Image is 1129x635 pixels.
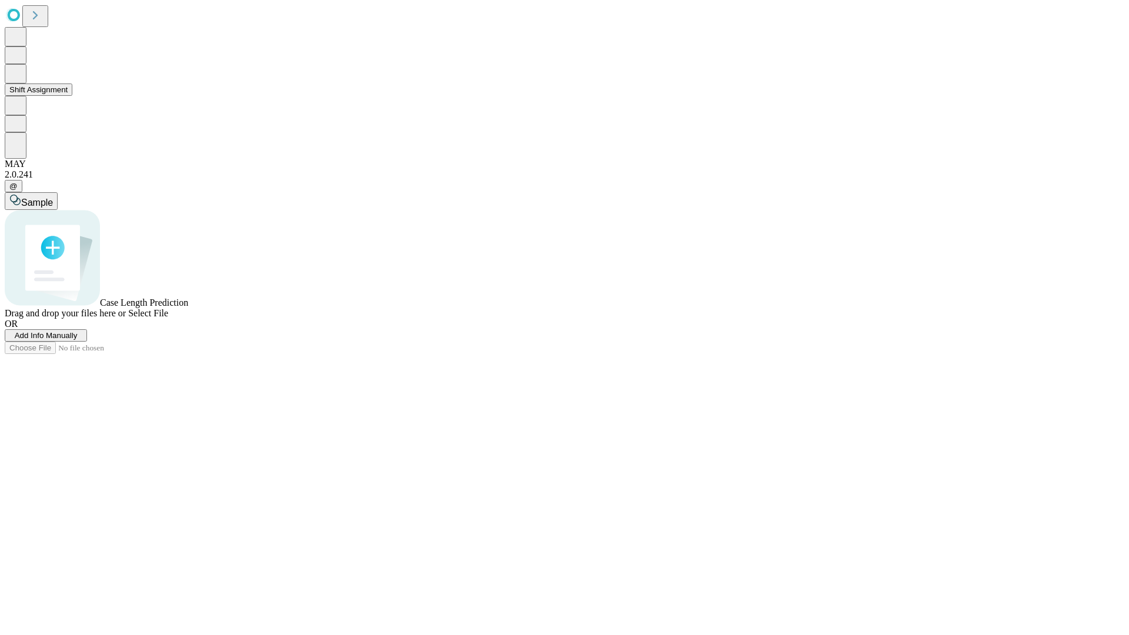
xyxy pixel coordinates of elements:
[15,331,78,340] span: Add Info Manually
[100,298,188,308] span: Case Length Prediction
[5,180,22,192] button: @
[128,308,168,318] span: Select File
[5,83,72,96] button: Shift Assignment
[5,308,126,318] span: Drag and drop your files here or
[5,159,1124,169] div: MAY
[5,169,1124,180] div: 2.0.241
[5,319,18,329] span: OR
[9,182,18,190] span: @
[5,192,58,210] button: Sample
[5,329,87,342] button: Add Info Manually
[21,198,53,208] span: Sample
